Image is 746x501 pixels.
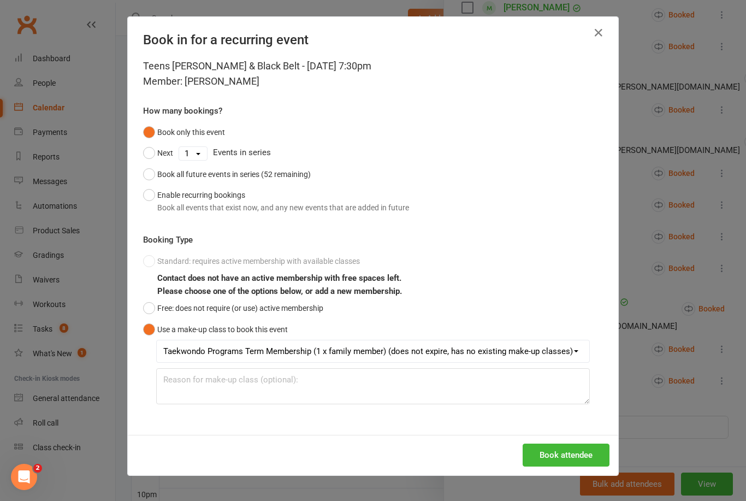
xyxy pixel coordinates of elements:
[143,319,288,340] button: Use a make-up class to book this event
[143,32,603,48] h4: Book in for a recurring event
[157,202,409,214] div: Book all events that exist now, and any new events that are added in future
[590,24,607,42] button: Close
[143,143,173,163] button: Next
[157,168,311,180] div: Book all future events in series (52 remaining)
[143,185,409,218] button: Enable recurring bookingsBook all events that exist now, and any new events that are added in future
[143,233,193,246] label: Booking Type
[523,444,609,467] button: Book attendee
[143,104,222,117] label: How many bookings?
[11,464,37,490] iframe: Intercom live chat
[33,464,42,473] span: 2
[157,286,402,296] b: Please choose one of the options below, or add a new membership.
[143,143,603,163] div: Events in series
[143,164,311,185] button: Book all future events in series (52 remaining)
[143,58,603,89] div: Teens [PERSON_NAME] & Black Belt - [DATE] 7:30pm Member: [PERSON_NAME]
[143,298,323,319] button: Free: does not require (or use) active membership
[143,122,225,143] button: Book only this event
[157,273,401,283] b: Contact does not have an active membership with free spaces left.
